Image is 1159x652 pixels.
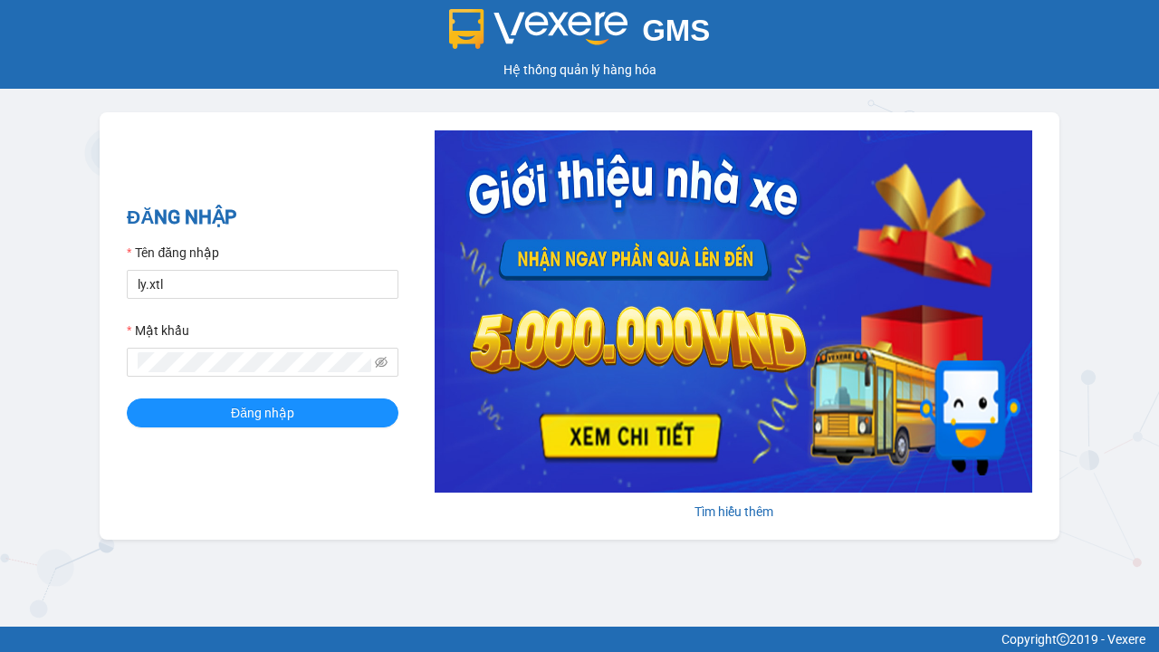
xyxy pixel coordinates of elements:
label: Tên đăng nhập [127,243,219,263]
span: eye-invisible [375,356,388,369]
img: logo 2 [449,9,628,49]
input: Tên đăng nhập [127,270,398,299]
span: copyright [1057,633,1069,646]
input: Mật khẩu [138,352,371,372]
span: Đăng nhập [231,403,294,423]
label: Mật khẩu [127,321,189,340]
h2: ĐĂNG NHẬP [127,203,398,233]
a: GMS [449,27,711,42]
div: Tìm hiểu thêm [435,502,1032,522]
div: Copyright 2019 - Vexere [14,629,1145,649]
div: Hệ thống quản lý hàng hóa [5,60,1154,80]
img: banner-0 [435,130,1032,493]
span: GMS [642,14,710,47]
button: Đăng nhập [127,398,398,427]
